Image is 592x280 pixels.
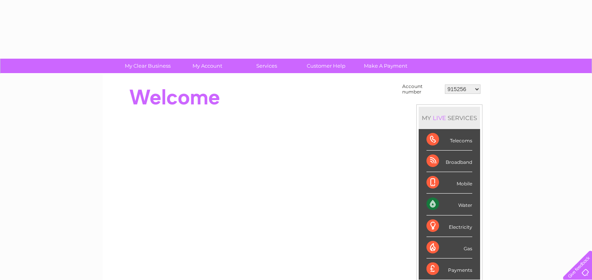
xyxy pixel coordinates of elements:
div: Water [426,194,472,215]
a: Make A Payment [353,59,418,73]
div: Electricity [426,215,472,237]
div: Telecoms [426,129,472,151]
a: My Account [175,59,239,73]
td: Account number [400,82,443,97]
a: Customer Help [294,59,358,73]
a: Services [234,59,299,73]
a: My Clear Business [115,59,180,73]
div: Gas [426,237,472,258]
div: Mobile [426,172,472,194]
div: Payments [426,258,472,280]
div: Broadband [426,151,472,172]
div: MY SERVICES [419,107,480,129]
div: LIVE [431,114,448,122]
